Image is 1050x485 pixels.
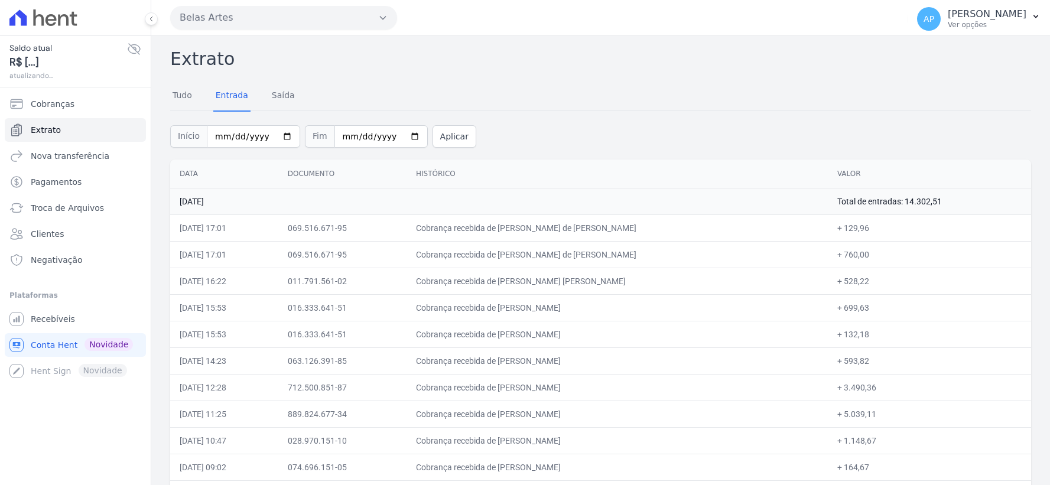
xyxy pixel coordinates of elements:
[9,92,141,383] nav: Sidebar
[5,333,146,357] a: Conta Hent Novidade
[407,427,828,454] td: Cobrança recebida de [PERSON_NAME]
[278,160,407,188] th: Documento
[278,214,407,241] td: 069.516.671-95
[213,81,251,112] a: Entrada
[407,214,828,241] td: Cobrança recebida de [PERSON_NAME] de [PERSON_NAME]
[9,288,141,302] div: Plataformas
[407,374,828,401] td: Cobrança recebida de [PERSON_NAME]
[828,401,1031,427] td: + 5.039,11
[278,374,407,401] td: 712.500.851-87
[170,347,278,374] td: [DATE] 14:23
[407,241,828,268] td: Cobrança recebida de [PERSON_NAME] de [PERSON_NAME]
[5,92,146,116] a: Cobranças
[170,294,278,321] td: [DATE] 15:53
[84,338,133,351] span: Novidade
[278,321,407,347] td: 016.333.641-51
[407,454,828,480] td: Cobrança recebida de [PERSON_NAME]
[407,294,828,321] td: Cobrança recebida de [PERSON_NAME]
[828,321,1031,347] td: + 132,18
[31,150,109,162] span: Nova transferência
[828,188,1031,214] td: Total de entradas: 14.302,51
[31,176,82,188] span: Pagamentos
[407,347,828,374] td: Cobrança recebida de [PERSON_NAME]
[407,401,828,427] td: Cobrança recebida de [PERSON_NAME]
[31,313,75,325] span: Recebíveis
[407,160,828,188] th: Histórico
[9,54,127,70] span: R$ [...]
[278,427,407,454] td: 028.970.151-10
[828,214,1031,241] td: + 129,96
[828,160,1031,188] th: Valor
[908,2,1050,35] button: AP [PERSON_NAME] Ver opções
[5,222,146,246] a: Clientes
[31,339,77,351] span: Conta Hent
[31,202,104,214] span: Troca de Arquivos
[5,307,146,331] a: Recebíveis
[170,268,278,294] td: [DATE] 16:22
[407,268,828,294] td: Cobrança recebida de [PERSON_NAME] [PERSON_NAME]
[170,45,1031,72] h2: Extrato
[828,347,1031,374] td: + 593,82
[828,268,1031,294] td: + 528,22
[170,321,278,347] td: [DATE] 15:53
[278,454,407,480] td: 074.696.151-05
[948,20,1026,30] p: Ver opções
[278,401,407,427] td: 889.824.677-34
[170,401,278,427] td: [DATE] 11:25
[269,81,297,112] a: Saída
[278,347,407,374] td: 063.126.391-85
[170,6,397,30] button: Belas Artes
[278,241,407,268] td: 069.516.671-95
[407,321,828,347] td: Cobrança recebida de [PERSON_NAME]
[170,241,278,268] td: [DATE] 17:01
[5,196,146,220] a: Troca de Arquivos
[31,98,74,110] span: Cobranças
[31,228,64,240] span: Clientes
[278,268,407,294] td: 011.791.561-02
[170,125,207,148] span: Início
[828,427,1031,454] td: + 1.148,67
[433,125,476,148] button: Aplicar
[170,427,278,454] td: [DATE] 10:47
[828,374,1031,401] td: + 3.490,36
[828,294,1031,321] td: + 699,63
[170,160,278,188] th: Data
[170,374,278,401] td: [DATE] 12:28
[828,454,1031,480] td: + 164,67
[170,188,828,214] td: [DATE]
[5,170,146,194] a: Pagamentos
[9,70,127,81] span: atualizando...
[9,42,127,54] span: Saldo atual
[5,144,146,168] a: Nova transferência
[948,8,1026,20] p: [PERSON_NAME]
[924,15,934,23] span: AP
[278,294,407,321] td: 016.333.641-51
[828,241,1031,268] td: + 760,00
[31,124,61,136] span: Extrato
[31,254,83,266] span: Negativação
[170,214,278,241] td: [DATE] 17:01
[170,454,278,480] td: [DATE] 09:02
[305,125,334,148] span: Fim
[5,248,146,272] a: Negativação
[5,118,146,142] a: Extrato
[170,81,194,112] a: Tudo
